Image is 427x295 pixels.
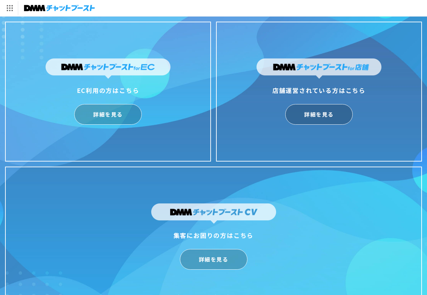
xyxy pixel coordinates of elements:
[24,3,95,13] img: チャットブースト
[1,1,18,15] img: サービス
[151,203,276,224] img: DMMチャットブーストCV
[46,85,170,96] div: EC利用の方はこちら
[46,58,170,79] img: DMMチャットブーストforEC
[285,104,353,125] a: 詳細を見る
[74,104,142,125] a: 詳細を見る
[180,249,247,270] a: 詳細を見る
[257,58,381,79] img: DMMチャットブーストfor店舗
[151,230,276,241] div: 集客にお困りの方はこちら
[257,85,381,96] div: 店舗運営されている方はこちら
